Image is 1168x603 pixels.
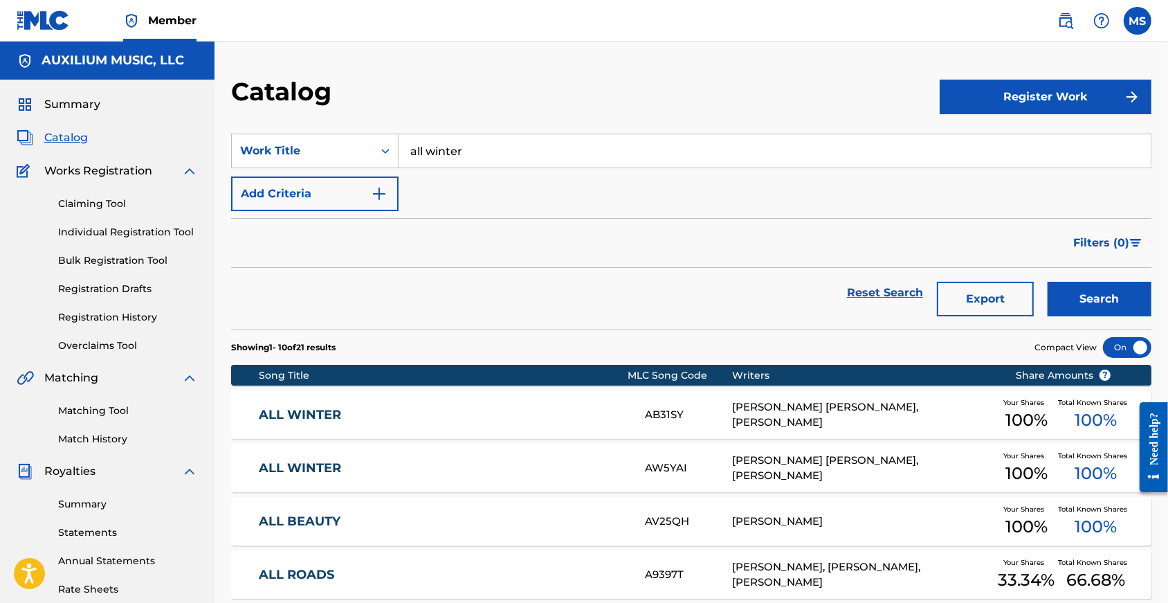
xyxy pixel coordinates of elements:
[240,143,365,159] div: Work Title
[58,282,198,296] a: Registration Drafts
[1016,368,1111,383] span: Share Amounts
[58,497,198,512] a: Summary
[58,310,198,325] a: Registration History
[1003,557,1050,568] span: Your Shares
[231,177,399,211] button: Add Criteria
[1124,89,1140,105] img: f7272a7cc735f4ea7f67.svg
[17,96,33,113] img: Summary
[1057,12,1074,29] img: search
[58,339,198,353] a: Overclaims Tool
[1005,461,1048,486] span: 100 %
[840,278,930,308] a: Reset Search
[1003,504,1050,514] span: Your Shares
[645,567,732,583] div: A9397T
[732,453,994,484] div: [PERSON_NAME] [PERSON_NAME], [PERSON_NAME]
[1048,282,1151,316] button: Search
[937,282,1034,316] button: Export
[44,129,88,146] span: Catalog
[1058,397,1133,408] span: Total Known Shares
[1088,7,1115,35] div: Help
[1003,397,1050,408] span: Your Shares
[44,370,98,386] span: Matching
[1005,408,1048,433] span: 100 %
[17,10,70,30] img: MLC Logo
[259,368,628,383] div: Song Title
[123,12,140,29] img: Top Rightsholder
[17,370,34,386] img: Matching
[58,525,198,540] a: Statements
[259,567,626,583] a: ALL ROADS
[231,76,338,107] h2: Catalog
[259,407,626,423] a: ALL WINTER
[148,12,197,28] span: Member
[231,341,336,354] p: Showing 1 - 10 of 21 results
[58,197,198,211] a: Claiming Tool
[259,460,626,476] a: ALL WINTER
[371,186,387,202] img: 9d2ae6d4665cec9f34b9.svg
[1093,12,1110,29] img: help
[181,370,198,386] img: expand
[628,368,733,383] div: MLC Song Code
[1099,370,1111,381] span: ?
[58,253,198,268] a: Bulk Registration Tool
[17,463,33,480] img: Royalties
[732,514,994,530] div: [PERSON_NAME]
[1058,504,1133,514] span: Total Known Shares
[1075,514,1117,539] span: 100 %
[17,53,33,69] img: Accounts
[1058,451,1133,461] span: Total Known Shares
[1005,514,1048,539] span: 100 %
[44,163,152,179] span: Works Registration
[58,554,198,568] a: Annual Statements
[17,129,88,146] a: CatalogCatalog
[1075,408,1117,433] span: 100 %
[732,559,994,591] div: [PERSON_NAME], [PERSON_NAME], [PERSON_NAME]
[1075,461,1117,486] span: 100 %
[1130,239,1142,247] img: filter
[732,368,994,383] div: Writers
[58,432,198,447] a: Match History
[44,96,100,113] span: Summary
[58,404,198,418] a: Matching Tool
[645,407,732,423] div: AB31SY
[181,163,198,179] img: expand
[1034,341,1097,354] span: Compact View
[998,568,1055,593] span: 33.34 %
[1130,390,1168,505] iframe: Resource Center
[17,163,35,179] img: Works Registration
[1065,226,1151,260] button: Filters (0)
[58,582,198,597] a: Rate Sheets
[259,514,626,530] a: ALL BEAUTY
[645,460,732,476] div: AW5YAI
[44,463,95,480] span: Royalties
[231,134,1151,330] form: Search Form
[732,399,994,431] div: [PERSON_NAME] [PERSON_NAME], [PERSON_NAME]
[1073,235,1129,251] span: Filters ( 0 )
[17,129,33,146] img: Catalog
[645,514,732,530] div: AV25QH
[42,53,184,69] h5: AUXILIUM MUSIC, LLC
[58,225,198,240] a: Individual Registration Tool
[181,463,198,480] img: expand
[1058,557,1133,568] span: Total Known Shares
[1099,537,1168,603] iframe: Chat Widget
[1124,7,1151,35] div: User Menu
[17,96,100,113] a: SummarySummary
[940,80,1151,114] button: Register Work
[1066,568,1125,593] span: 66.68 %
[1003,451,1050,461] span: Your Shares
[1052,7,1079,35] a: Public Search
